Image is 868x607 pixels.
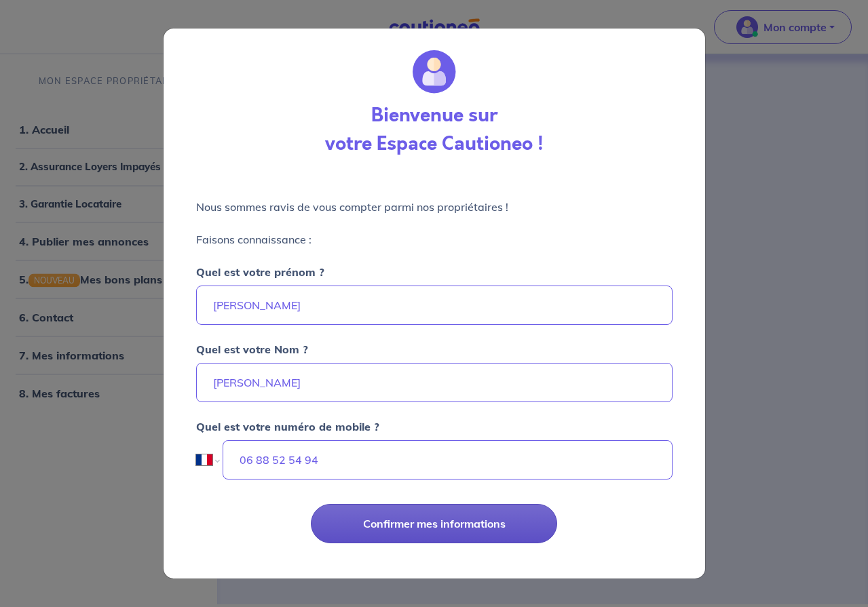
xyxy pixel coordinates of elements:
strong: Quel est votre numéro de mobile ? [196,420,379,433]
p: Faisons connaissance : [196,231,673,248]
img: wallet_circle [413,50,456,94]
input: Ex : 06 06 06 06 06 [223,440,672,479]
h3: votre Espace Cautioneo ! [325,133,544,156]
input: Ex : Durand [196,363,673,402]
strong: Quel est votre Nom ? [196,342,308,356]
strong: Quel est votre prénom ? [196,265,324,279]
input: Ex : Martin [196,286,673,325]
p: Nous sommes ravis de vous compter parmi nos propriétaires ! [196,199,673,215]
h3: Bienvenue sur [371,104,497,128]
button: Confirmer mes informations [311,504,557,543]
